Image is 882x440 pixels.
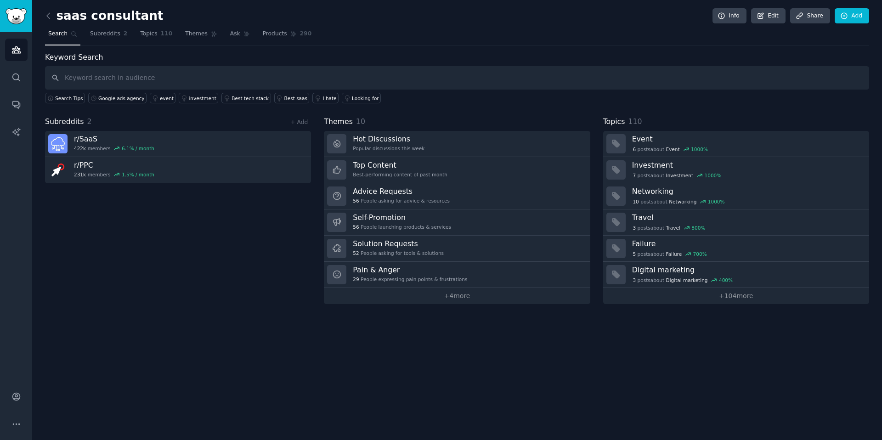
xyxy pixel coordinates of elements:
[632,186,863,196] h3: Networking
[353,213,451,222] h3: Self-Promotion
[633,146,636,152] span: 6
[353,265,467,275] h3: Pain & Anger
[632,160,863,170] h3: Investment
[342,93,381,103] a: Looking for
[632,250,708,258] div: post s about
[603,262,869,288] a: Digital marketing3postsaboutDigital marketing400%
[45,9,163,23] h2: saas consultant
[632,145,709,153] div: post s about
[708,198,725,205] div: 1000 %
[324,157,590,183] a: Top ContentBest-performing content of past month
[324,262,590,288] a: Pain & Anger29People expressing pain points & frustrations
[161,30,173,38] span: 110
[603,183,869,209] a: Networking10postsaboutNetworking1000%
[45,116,84,128] span: Subreddits
[632,213,863,222] h3: Travel
[353,134,424,144] h3: Hot Discussions
[312,93,339,103] a: I hate
[324,236,590,262] a: Solution Requests52People asking for tools & solutions
[221,93,271,103] a: Best tech stack
[274,93,310,103] a: Best saas
[353,160,447,170] h3: Top Content
[705,172,722,179] div: 1000 %
[6,8,27,24] img: GummySearch logo
[260,27,315,45] a: Products290
[140,30,157,38] span: Topics
[124,30,128,38] span: 2
[45,157,311,183] a: r/PPC231kmembers1.5% / month
[98,95,144,102] div: Google ads agency
[284,95,307,102] div: Best saas
[835,8,869,24] a: Add
[603,236,869,262] a: Failure5postsaboutFailure700%
[324,288,590,304] a: +4more
[150,93,175,103] a: event
[88,93,147,103] a: Google ads agency
[45,66,869,90] input: Keyword search in audience
[632,265,863,275] h3: Digital marketing
[232,95,269,102] div: Best tech stack
[74,160,154,170] h3: r/ PPC
[122,145,154,152] div: 6.1 % / month
[633,198,639,205] span: 10
[353,145,424,152] div: Popular discussions this week
[324,131,590,157] a: Hot DiscussionsPopular discussions this week
[603,157,869,183] a: Investment7postsaboutInvestment1000%
[353,250,359,256] span: 52
[227,27,253,45] a: Ask
[751,8,786,24] a: Edit
[632,276,734,284] div: post s about
[719,277,733,283] div: 400 %
[666,251,682,257] span: Failure
[353,250,444,256] div: People asking for tools & solutions
[633,172,636,179] span: 7
[48,134,68,153] img: SaaS
[632,224,706,232] div: post s about
[666,277,708,283] span: Digital marketing
[352,95,379,102] div: Looking for
[189,95,216,102] div: investment
[45,131,311,157] a: r/SaaS422kmembers6.1% / month
[633,277,636,283] span: 3
[55,95,83,102] span: Search Tips
[790,8,830,24] a: Share
[324,183,590,209] a: Advice Requests56People asking for advice & resources
[300,30,312,38] span: 290
[603,116,625,128] span: Topics
[353,171,447,178] div: Best-performing content of past month
[632,171,722,180] div: post s about
[632,239,863,248] h3: Failure
[48,30,68,38] span: Search
[230,30,240,38] span: Ask
[603,209,869,236] a: Travel3postsaboutTravel800%
[182,27,220,45] a: Themes
[137,27,175,45] a: Topics110
[353,186,450,196] h3: Advice Requests
[74,145,154,152] div: members
[263,30,287,38] span: Products
[693,251,707,257] div: 700 %
[45,53,103,62] label: Keyword Search
[691,225,705,231] div: 800 %
[322,95,336,102] div: I hate
[632,197,726,206] div: post s about
[353,197,450,204] div: People asking for advice & resources
[632,134,863,144] h3: Event
[633,251,636,257] span: 5
[74,134,154,144] h3: r/ SaaS
[666,172,693,179] span: Investment
[74,171,154,178] div: members
[353,224,451,230] div: People launching products & services
[712,8,746,24] a: Info
[353,197,359,204] span: 56
[74,145,86,152] span: 422k
[90,30,120,38] span: Subreddits
[290,119,308,125] a: + Add
[48,160,68,180] img: PPC
[87,27,130,45] a: Subreddits2
[666,146,680,152] span: Event
[353,276,467,282] div: People expressing pain points & frustrations
[356,117,365,126] span: 10
[353,224,359,230] span: 56
[603,131,869,157] a: Event6postsaboutEvent1000%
